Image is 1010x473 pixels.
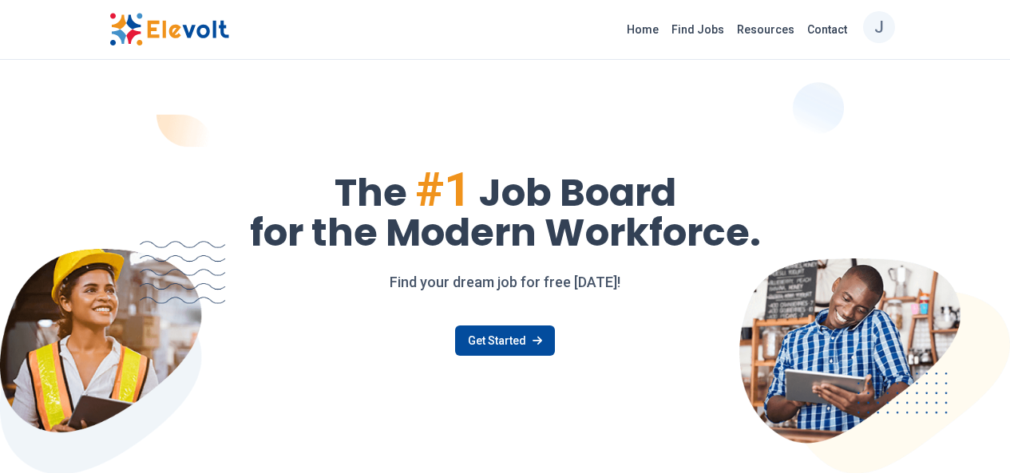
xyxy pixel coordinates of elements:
a: Resources [731,17,801,42]
a: Contact [801,17,854,42]
a: Home [620,17,665,42]
a: Find Jobs [665,17,731,42]
p: J [874,7,884,47]
button: J [863,11,895,43]
span: #1 [415,161,471,218]
img: Elevolt [109,13,229,46]
a: Get Started [455,325,555,356]
p: Find your dream job for free [DATE]! [109,271,901,294]
h1: The Job Board for the Modern Workforce. [109,166,901,252]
